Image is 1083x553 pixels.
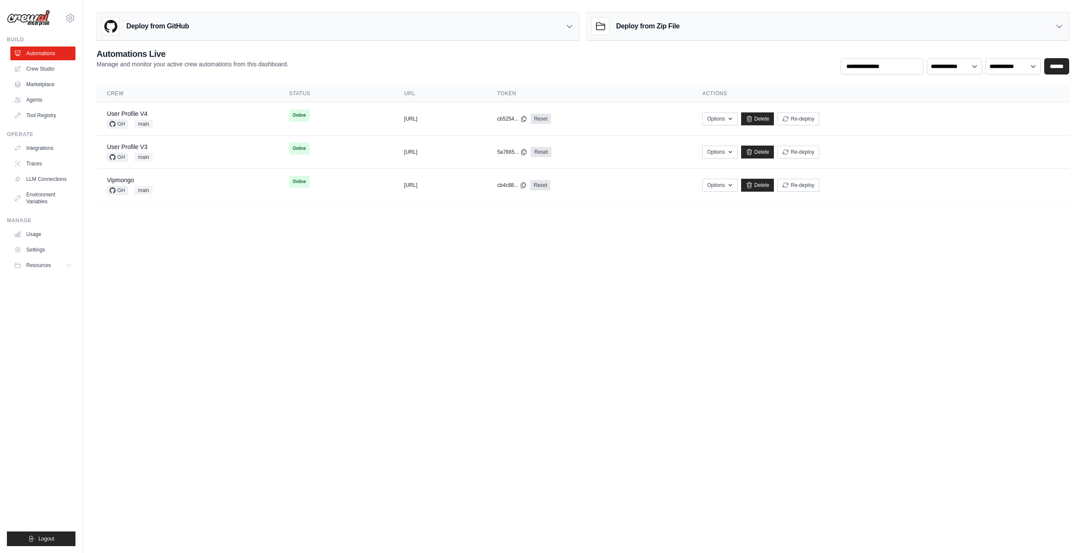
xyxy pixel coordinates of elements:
th: Status [279,85,394,103]
button: cb5254... [497,115,527,122]
span: main [135,120,153,128]
button: Options [702,146,737,158]
a: Delete [741,179,774,192]
span: GH [107,186,128,195]
span: Online [289,176,310,188]
button: Re-deploy [777,179,819,192]
div: Manage [7,217,75,224]
span: GH [107,153,128,162]
a: LLM Connections [10,172,75,186]
th: Token [487,85,692,103]
a: Vipmongo [107,177,134,183]
a: Marketplace [10,78,75,91]
a: Agents [10,93,75,107]
iframe: Chat Widget [1040,512,1083,553]
button: Re-deploy [777,146,819,158]
a: Delete [741,112,774,125]
a: Reset [531,114,551,124]
a: Usage [10,227,75,241]
img: GitHub Logo [102,18,119,35]
button: Re-deploy [777,112,819,125]
button: Logout [7,531,75,546]
div: Build [7,36,75,43]
span: GH [107,120,128,128]
div: Widget de chat [1040,512,1083,553]
span: Online [289,143,310,155]
button: Resources [10,258,75,272]
span: Resources [26,262,51,269]
th: Actions [692,85,1069,103]
button: cb4c88... [497,182,527,189]
a: Reset [531,147,551,157]
button: Options [702,112,737,125]
a: Crew Studio [10,62,75,76]
p: Manage and monitor your active crew automations from this dashboard. [97,60,288,68]
img: Logo [7,10,50,26]
a: User Profile V4 [107,110,147,117]
h2: Automations Live [97,48,288,60]
span: Logout [38,535,54,542]
div: Operate [7,131,75,138]
a: Automations [10,47,75,60]
a: Tool Registry [10,109,75,122]
th: URL [394,85,487,103]
h3: Deploy from GitHub [126,21,189,31]
th: Crew [97,85,279,103]
a: Delete [741,146,774,158]
button: Options [702,179,737,192]
a: Traces [10,157,75,171]
span: main [135,153,153,162]
span: main [135,186,153,195]
a: Settings [10,243,75,257]
h3: Deploy from Zip File [616,21,679,31]
a: Environment Variables [10,188,75,208]
button: 5a7665... [497,149,527,155]
a: User Profile V3 [107,143,147,150]
a: Integrations [10,141,75,155]
span: Online [289,109,310,121]
a: Reset [530,180,551,190]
